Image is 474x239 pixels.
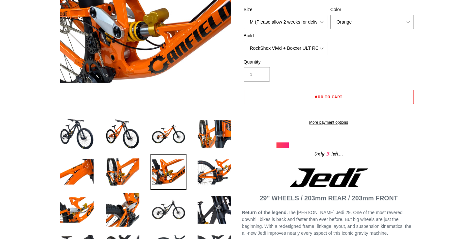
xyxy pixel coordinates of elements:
label: Quantity [244,59,327,65]
img: Load image into Gallery viewer, JEDI 29 - Complete Bike [150,116,186,152]
img: Load image into Gallery viewer, JEDI 29 - Complete Bike [105,154,141,190]
img: Load image into Gallery viewer, JEDI 29 - Complete Bike [105,116,141,152]
p: The [PERSON_NAME] Jedi 29. One of the most revered downhill bikes is back and faster than ever be... [242,209,415,237]
strong: Return of the legend. [242,210,288,215]
img: Load image into Gallery viewer, JEDI 29 - Complete Bike [59,192,95,228]
a: More payment options [244,119,414,125]
button: Add to cart [244,90,414,104]
label: Color [330,6,414,13]
span: Add to cart [315,94,343,100]
img: Load image into Gallery viewer, JEDI 29 - Complete Bike [150,192,186,228]
img: Jedi Logo [290,168,368,187]
img: Load image into Gallery viewer, JEDI 29 - Complete Bike [105,192,141,228]
span: 3 [325,150,331,158]
img: Load image into Gallery viewer, JEDI 29 - Complete Bike [196,192,232,228]
img: Load image into Gallery viewer, JEDI 29 - Complete Bike [59,154,95,190]
img: Load image into Gallery viewer, JEDI 29 - Complete Bike [196,116,232,152]
div: Only left... [276,148,381,158]
img: Load image into Gallery viewer, JEDI 29 - Complete Bike [150,154,186,190]
img: Load image into Gallery viewer, JEDI 29 - Complete Bike [196,154,232,190]
strong: 29" WHEELS / 203mm REAR / 203mm FRONT [260,194,398,202]
label: Build [244,32,327,39]
label: Size [244,6,327,13]
img: Load image into Gallery viewer, JEDI 29 - Complete Bike [59,116,95,152]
